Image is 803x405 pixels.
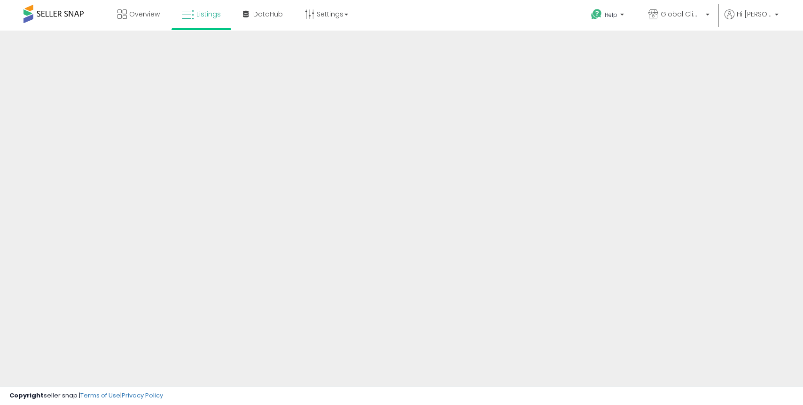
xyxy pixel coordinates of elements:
[196,9,221,19] span: Listings
[725,9,779,31] a: Hi [PERSON_NAME]
[253,9,283,19] span: DataHub
[122,391,163,400] a: Privacy Policy
[584,1,633,31] a: Help
[129,9,160,19] span: Overview
[80,391,120,400] a: Terms of Use
[661,9,703,19] span: Global Climate Alliance
[9,391,44,400] strong: Copyright
[9,391,163,400] div: seller snap | |
[591,8,602,20] i: Get Help
[605,11,617,19] span: Help
[737,9,772,19] span: Hi [PERSON_NAME]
